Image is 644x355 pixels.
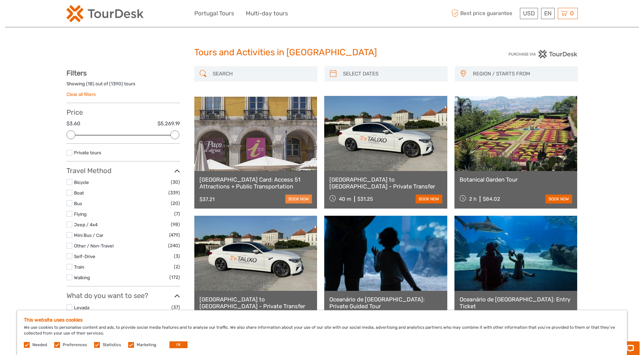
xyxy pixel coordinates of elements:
input: SEARCH [210,68,314,80]
a: Clear all filters [66,91,96,97]
span: (479) [169,231,180,239]
div: $84.02 [483,196,500,202]
a: book now [545,195,572,203]
div: $37.21 [199,196,214,202]
span: 0 [569,10,575,17]
span: (30) [171,178,180,186]
span: (172) [169,273,180,281]
a: [GEOGRAPHIC_DATA] to [GEOGRAPHIC_DATA] - Private Transfer [199,296,312,310]
a: Oceanário de [GEOGRAPHIC_DATA]: Entry Ticket [460,296,572,310]
span: USD [523,10,535,17]
label: Marketing [137,342,156,348]
a: book now [416,195,442,203]
span: (3) [174,252,180,260]
h3: What do you want to see? [66,292,180,300]
span: 40 m [339,196,351,202]
span: 2 h [469,196,477,202]
span: Best price guarantee [450,8,518,19]
h3: Travel Method [66,167,180,175]
span: (98) [171,221,180,228]
h1: Tours and Activities in [GEOGRAPHIC_DATA] [194,47,450,58]
div: $31.25 [357,196,373,202]
label: Preferences [63,342,87,348]
h5: This website uses cookies [24,317,620,323]
button: OK [169,341,188,348]
label: $5,269.19 [158,120,180,127]
img: PurchaseViaTourDesk.png [508,50,578,58]
a: Walking [74,275,90,280]
div: EN [541,8,555,19]
label: $3.60 [66,120,80,127]
div: Showing ( ) out of ( ) tours [66,81,180,91]
a: Botanical Garden Tour [460,176,572,183]
a: Private tours [74,150,101,155]
p: Chat now [10,12,77,17]
span: (37) [171,303,180,311]
span: (20) [171,199,180,207]
a: Mini Bus / Car [74,232,103,238]
a: Flying [74,211,87,217]
a: Bicycle [74,180,89,185]
a: Jeep / 4x4 [74,222,98,227]
img: 2254-3441b4b5-4e5f-4d00-b396-31f1d84a6ebf_logo_small.png [66,5,144,22]
a: Levada [74,305,89,310]
a: Boat [74,190,84,196]
span: (339) [168,189,180,197]
span: (2) [174,263,180,271]
input: SELECT DATES [340,68,444,80]
a: Other / Non-Travel [74,243,114,248]
a: Multi-day tours [246,9,288,18]
span: (7) [174,210,180,218]
h3: Price [66,108,180,116]
a: book now [285,195,312,203]
button: REGION / STARTS FROM [470,68,574,80]
label: Statistics [103,342,121,348]
span: (240) [168,242,180,250]
a: Portugal Tours [194,9,234,18]
a: [GEOGRAPHIC_DATA] Card: Access 51 Attractions + Public Transportation [199,176,312,190]
button: Open LiveChat chat widget [78,11,87,19]
label: Needed [32,342,47,348]
a: [GEOGRAPHIC_DATA] to [GEOGRAPHIC_DATA] - Private Transfer [329,176,442,190]
strong: Filters [66,69,87,77]
a: Bus [74,201,82,206]
a: Self-Drive [74,254,95,259]
a: Train [74,264,84,270]
label: 18 [88,81,93,87]
a: Oceanário de [GEOGRAPHIC_DATA]: Private Guided Tour [329,296,442,310]
div: We use cookies to personalise content and ads, to provide social media features and to analyse ou... [17,310,627,355]
label: 1390 [111,81,121,87]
